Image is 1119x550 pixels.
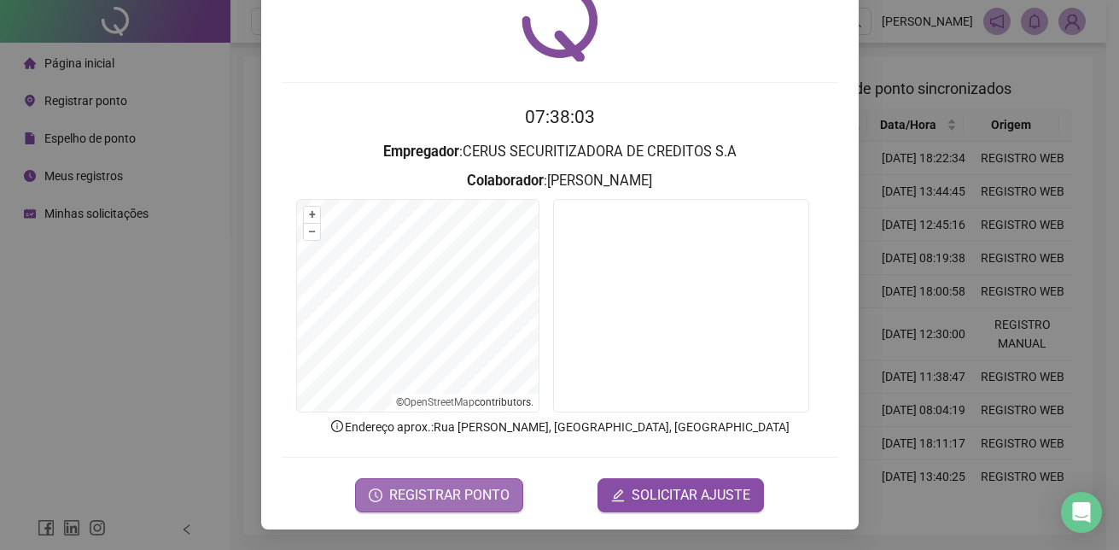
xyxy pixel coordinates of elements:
[369,489,382,502] span: clock-circle
[611,489,625,502] span: edit
[632,485,750,506] span: SOLICITAR AJUSTE
[525,107,595,127] time: 07:38:03
[396,396,533,408] li: © contributors.
[304,207,320,223] button: +
[282,170,838,192] h3: : [PERSON_NAME]
[389,485,510,506] span: REGISTRAR PONTO
[355,478,523,512] button: REGISTRAR PONTO
[404,396,475,408] a: OpenStreetMap
[383,143,459,160] strong: Empregador
[1061,492,1102,533] div: Open Intercom Messenger
[282,418,838,436] p: Endereço aprox. : Rua [PERSON_NAME], [GEOGRAPHIC_DATA], [GEOGRAPHIC_DATA]
[282,141,838,163] h3: : CERUS SECURITIZADORA DE CREDITOS S.A
[329,418,345,434] span: info-circle
[467,173,544,189] strong: Colaborador
[304,224,320,240] button: –
[597,478,764,512] button: editSOLICITAR AJUSTE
